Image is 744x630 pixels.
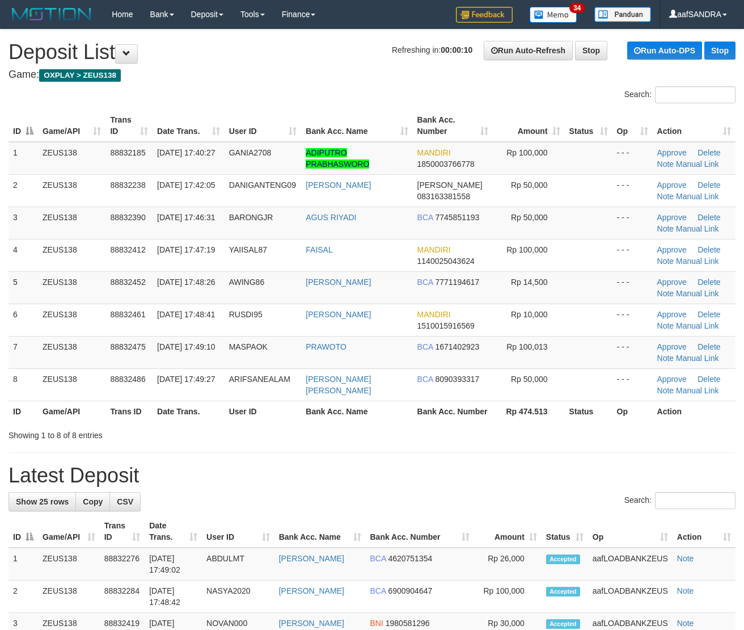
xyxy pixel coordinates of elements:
[624,86,735,103] label: Search:
[657,213,687,222] a: Approve
[657,321,674,330] a: Note
[506,245,547,254] span: Rp 100,000
[157,375,215,384] span: [DATE] 17:49:27
[229,213,273,222] span: BARONGJR
[279,554,344,563] a: [PERSON_NAME]
[157,310,215,319] span: [DATE] 17:48:41
[225,401,302,422] th: User ID
[306,180,371,190] a: [PERSON_NAME]
[612,110,653,142] th: Op: activate to sort column ascending
[417,321,475,330] span: Copy 1510015916569 to clipboard
[594,7,651,22] img: panduan.png
[157,278,215,287] span: [DATE] 17:48:26
[435,278,479,287] span: Copy 7771194617 to clipboard
[274,515,366,548] th: Bank Acc. Name: activate to sort column ascending
[417,342,433,351] span: BCA
[110,213,145,222] span: 88832390
[506,148,547,157] span: Rp 100,000
[657,257,674,266] a: Note
[9,464,735,487] h1: Latest Deposit
[229,375,290,384] span: ARIFSANEALAM
[657,159,674,169] a: Note
[697,342,720,351] a: Delete
[653,110,735,142] th: Action: activate to sort column ascending
[511,213,548,222] span: Rp 50,000
[110,342,145,351] span: 88832475
[38,548,100,581] td: ZEUS138
[38,515,100,548] th: Game/API: activate to sort column ascending
[657,245,687,254] a: Approve
[588,548,673,581] td: aafLOADBANKZEUS
[655,86,735,103] input: Search:
[110,278,145,287] span: 88832452
[110,245,145,254] span: 88832412
[110,180,145,190] span: 88832238
[9,142,38,175] td: 1
[657,342,687,351] a: Approve
[9,174,38,207] td: 2
[386,619,430,628] span: Copy 1980581296 to clipboard
[157,148,215,157] span: [DATE] 17:40:27
[153,401,225,422] th: Date Trans.
[157,180,215,190] span: [DATE] 17:42:05
[676,354,719,363] a: Manual Link
[677,619,694,628] a: Note
[9,271,38,304] td: 5
[38,207,105,239] td: ZEUS138
[657,386,674,395] a: Note
[306,213,356,222] a: AGUS RIYADI
[677,554,694,563] a: Note
[392,45,472,54] span: Refreshing in:
[9,425,302,441] div: Showing 1 to 8 of 8 entries
[653,401,735,422] th: Action
[417,213,433,222] span: BCA
[474,581,542,613] td: Rp 100,000
[417,180,483,190] span: [PERSON_NAME]
[38,110,105,142] th: Game/API: activate to sort column ascending
[202,548,274,581] td: ABDULMT
[546,555,580,564] span: Accepted
[279,619,344,628] a: [PERSON_NAME]
[9,110,38,142] th: ID: activate to sort column descending
[697,180,720,190] a: Delete
[697,213,720,222] a: Delete
[153,110,225,142] th: Date Trans.: activate to sort column ascending
[229,148,272,157] span: GANIA2708
[657,192,674,201] a: Note
[157,342,215,351] span: [DATE] 17:49:10
[109,492,141,511] a: CSV
[306,278,371,287] a: [PERSON_NAME]
[575,41,607,60] a: Stop
[75,492,110,511] a: Copy
[105,401,153,422] th: Trans ID
[9,6,95,23] img: MOTION_logo.png
[9,239,38,271] td: 4
[612,142,653,175] td: - - -
[565,401,612,422] th: Status
[301,110,412,142] th: Bank Acc. Name: activate to sort column ascending
[38,271,105,304] td: ZEUS138
[417,192,470,201] span: Copy 083163381558 to clipboard
[657,310,687,319] a: Approve
[366,515,475,548] th: Bank Acc. Number: activate to sort column ascending
[417,278,433,287] span: BCA
[9,207,38,239] td: 3
[612,336,653,368] td: - - -
[676,224,719,233] a: Manual Link
[16,497,69,506] span: Show 25 rows
[624,492,735,509] label: Search:
[612,207,653,239] td: - - -
[413,401,493,422] th: Bank Acc. Number
[676,289,719,298] a: Manual Link
[676,321,719,330] a: Manual Link
[417,310,451,319] span: MANDIRI
[9,41,735,64] h1: Deposit List
[100,581,145,613] td: 88832284
[474,548,542,581] td: Rp 26,000
[657,224,674,233] a: Note
[9,69,735,81] h4: Game:
[441,45,472,54] strong: 00:00:10
[38,336,105,368] td: ZEUS138
[588,515,673,548] th: Op: activate to sort column ascending
[588,581,673,613] td: aafLOADBANKZEUS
